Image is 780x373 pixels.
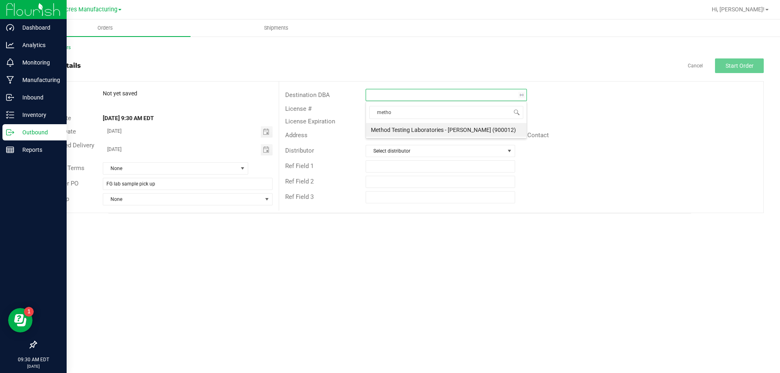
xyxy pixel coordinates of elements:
span: Requested Delivery Date [42,142,94,158]
inline-svg: Inbound [6,93,14,101]
span: Select distributor [366,145,504,157]
span: Ref Field 1 [285,162,314,170]
span: Toggle calendar [261,144,273,155]
span: License Expiration [285,118,335,125]
button: Start Order [715,58,764,73]
span: License # [285,105,312,112]
inline-svg: Analytics [6,41,14,49]
a: Orders [19,19,191,37]
p: Analytics [14,40,63,50]
p: Inventory [14,110,63,120]
p: Monitoring [14,58,63,67]
a: Shipments [191,19,362,37]
p: 09:30 AM EDT [4,356,63,363]
span: Shipments [253,24,299,32]
a: Cancel [688,63,703,69]
span: Distributor [285,147,314,154]
span: Ref Field 2 [285,178,314,185]
span: None [103,163,238,174]
span: Destination DBA [285,91,330,99]
inline-svg: Dashboard [6,24,14,32]
span: Contact [527,132,549,139]
iframe: Resource center unread badge [24,307,34,317]
p: Reports [14,145,63,155]
span: Not yet saved [103,90,137,97]
p: Inbound [14,93,63,102]
strong: [DATE] 9:30 AM EDT [103,115,154,121]
span: Hi, [PERSON_NAME]! [712,6,765,13]
p: [DATE] [4,363,63,369]
li: Method Testing Laboratories - [PERSON_NAME] (900012) [366,123,526,137]
p: Outbound [14,127,63,137]
inline-svg: Inventory [6,111,14,119]
p: Manufacturing [14,75,63,85]
inline-svg: Monitoring [6,58,14,67]
span: Toggle calendar [261,126,273,138]
span: None [103,194,262,205]
span: Start Order [726,63,754,69]
p: Dashboard [14,23,63,32]
inline-svg: Outbound [6,128,14,136]
span: Green Acres Manufacturing [44,6,117,13]
span: Address [285,132,308,139]
span: Orders [87,24,124,32]
inline-svg: Reports [6,146,14,154]
iframe: Resource center [8,308,32,332]
inline-svg: Manufacturing [6,76,14,84]
span: Ref Field 3 [285,193,314,201]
